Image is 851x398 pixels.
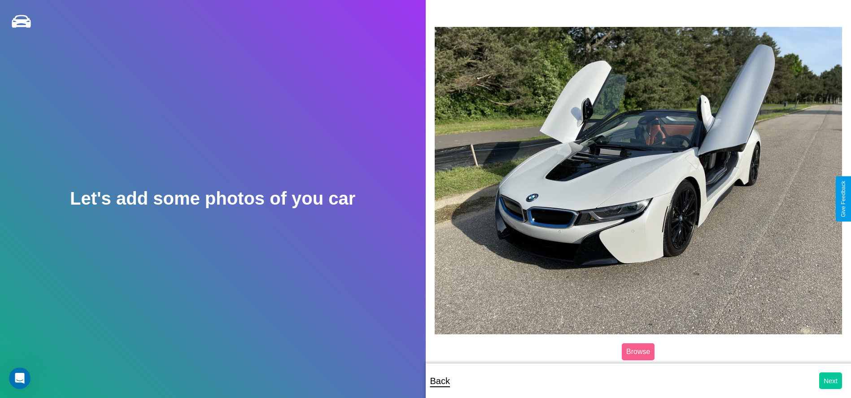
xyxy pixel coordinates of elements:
label: Browse [622,343,655,360]
button: Next [819,372,842,389]
p: Back [430,373,450,389]
div: Give Feedback [840,181,847,217]
iframe: Intercom live chat [9,367,31,389]
h2: Let's add some photos of you car [70,188,355,209]
img: posted [435,27,842,334]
